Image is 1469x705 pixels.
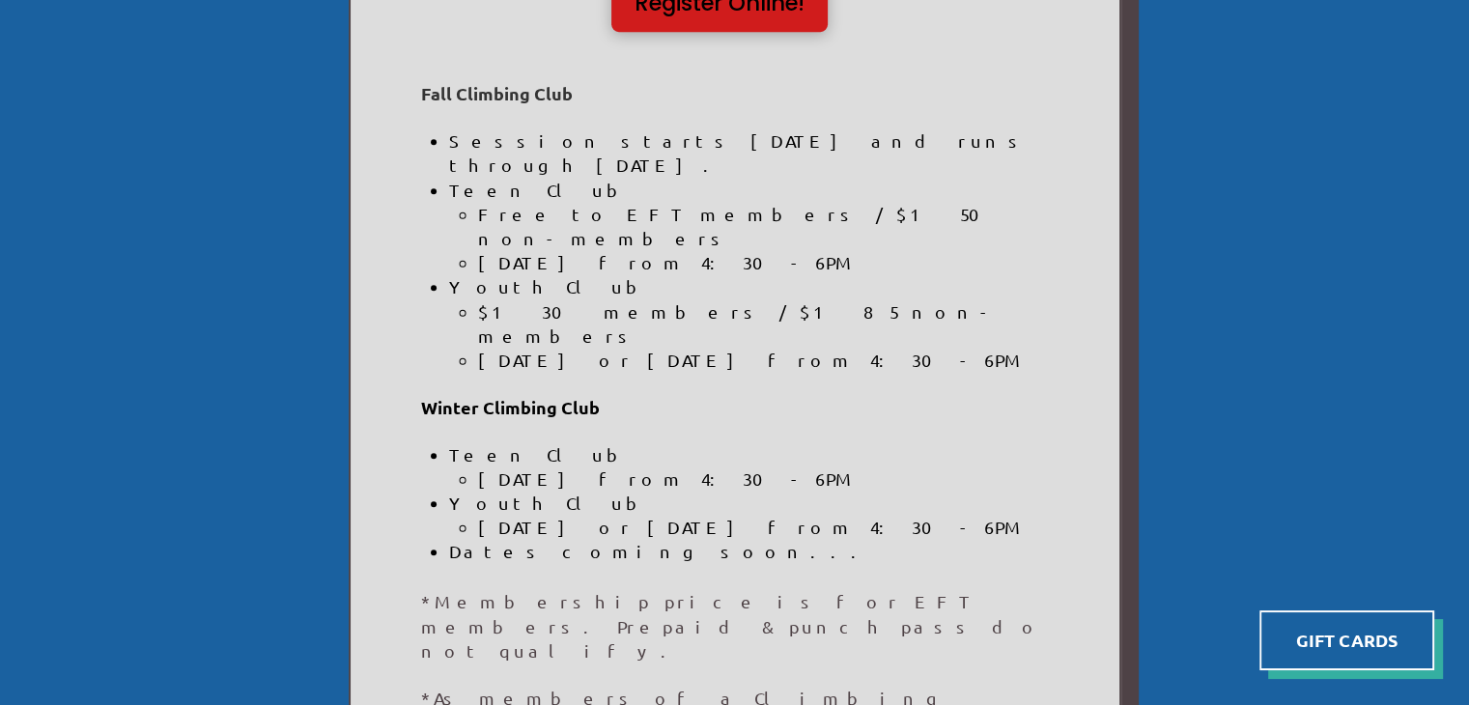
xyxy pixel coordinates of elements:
[449,539,1048,563] li: Dates coming soon...
[478,250,1048,274] li: [DATE] from 4:30-6PM
[449,178,1048,275] li: Teen Club
[478,299,1048,348] li: $130 members / $185 non-members
[449,274,1048,372] li: Youth Club
[478,202,1048,250] li: Free to EFT members / $150 non-members
[449,442,1048,491] li: Teen Club
[449,491,1048,539] li: Youth Club
[449,128,1048,177] li: Session starts [DATE] and runs through [DATE].
[478,515,1048,539] li: [DATE] or [DATE] from 4:30-6PM
[421,589,1049,663] p: *Membership price is for EFT members. Prepaid & punch pass do not qualify.
[421,82,573,104] strong: Fall Climbing Club
[478,466,1048,491] li: [DATE] from 4:30-6PM
[478,348,1048,372] li: [DATE] or [DATE] from 4:30-6PM
[421,396,600,418] strong: Winter Climbing Club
